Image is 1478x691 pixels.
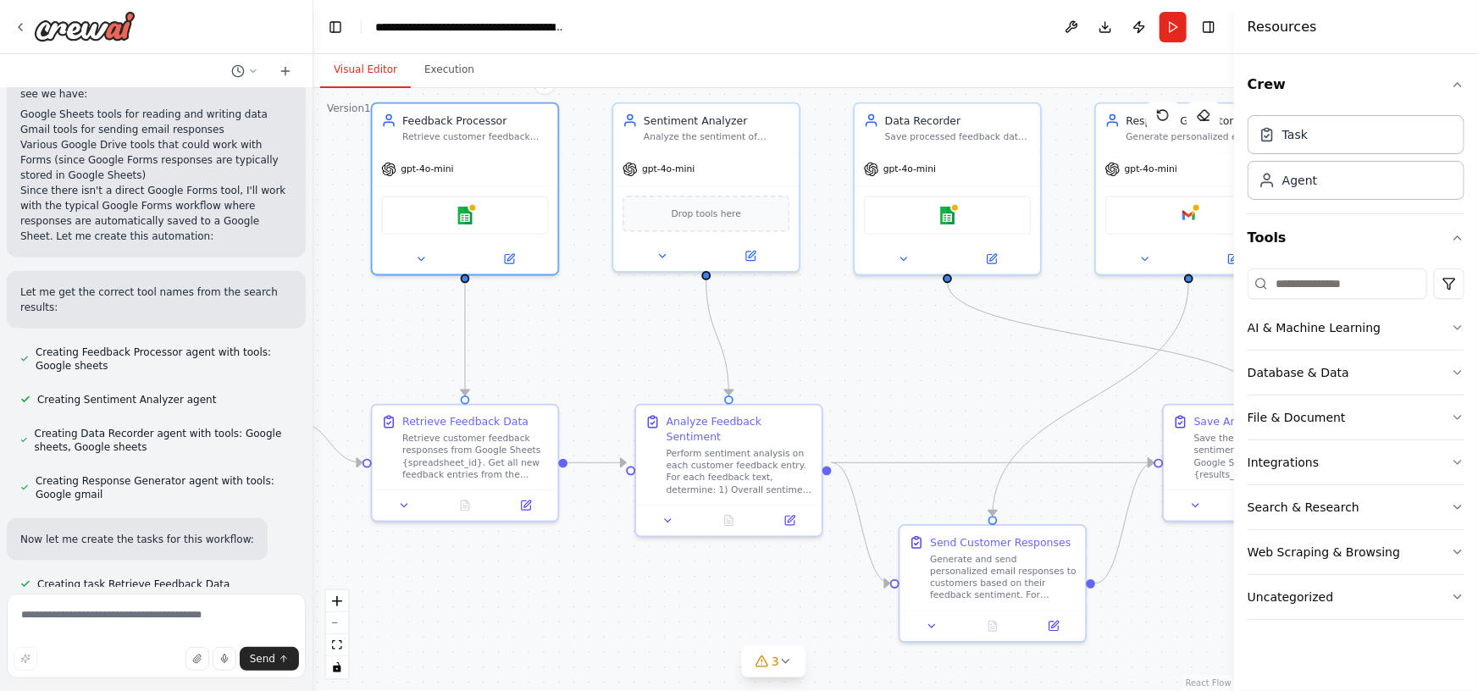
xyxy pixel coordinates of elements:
[699,279,737,395] g: Edge from 3404f20e-0742-447e-ac1d-995ff6a4177f to e5a8cccf-9d63-46e7-8206-a42dcaf9eb07
[36,474,292,501] span: Creating Response Generator agent with tools: Google gmail
[930,535,1071,550] div: Send Customer Responses
[1248,364,1349,381] div: Database & Data
[885,113,1032,128] div: Data Recorder
[667,414,813,445] div: Analyze Feedback Sentiment
[324,15,347,39] button: Hide left sidebar
[1162,404,1351,522] div: Save Analysis ResultsSave the feedback data and sentiment analysis results to Google Sheets {resu...
[885,131,1032,143] div: Save processed feedback data including sentiment analysis results to Google Sheets {results_sprea...
[326,590,348,678] div: React Flow controls
[949,250,1035,268] button: Open in side panel
[185,647,209,671] button: Upload files
[326,634,348,656] button: fit view
[612,102,801,273] div: Sentiment AnalyzerAnalyze the sentiment of customer feedback text and categorize it as positive, ...
[1126,113,1273,128] div: Response Generator
[326,612,348,634] button: zoom out
[985,283,1196,517] g: Edge from 4f7ee028-c89a-4a21-8518-ef249166f418 to d4b123fc-ae40-42af-ac76-7298613dd374
[402,131,549,143] div: Retrieve customer feedback from Google Sheets {spreadsheet_id}, analyze each response, and proces...
[240,647,299,671] button: Send
[832,456,1154,471] g: Edge from e5a8cccf-9d63-46e7-8206-a42dcaf9eb07 to 092cd152-a79f-4463-ad6e-f8b53e5782bf
[20,137,292,183] li: Various Google Drive tools that could work with Forms (since Google Forms responses are typically...
[37,393,216,406] span: Creating Sentiment Analyzer agent
[741,646,806,677] button: 3
[567,456,626,471] g: Edge from 81396d50-77b0-4a5a-a94d-979e2f6514ab to e5a8cccf-9d63-46e7-8206-a42dcaf9eb07
[1248,499,1359,516] div: Search & Research
[1194,414,1309,429] div: Save Analysis Results
[371,404,560,522] div: Retrieve Feedback DataRetrieve customer feedback responses from Google Sheets {spreadsheet_id}. G...
[20,107,292,122] li: Google Sheets tools for reading and writing data
[20,285,292,315] p: Let me get the correct tool names from the search results:
[534,73,556,95] button: Delete node
[1225,496,1288,514] button: No output available
[1094,102,1283,276] div: Response GeneratorGenerate personalized email responses to customers based on their feedback sent...
[1248,61,1464,108] button: Crew
[14,647,37,671] button: Improve this prompt
[36,345,292,373] span: Creating Feedback Processor agent with tools: Google sheets
[960,617,1024,635] button: No output available
[1248,319,1381,336] div: AI & Machine Learning
[642,163,695,175] span: gpt-4o-mini
[298,416,363,471] g: Edge from triggers to 81396d50-77b0-4a5a-a94d-979e2f6514ab
[1197,15,1221,39] button: Hide right sidebar
[34,11,136,41] img: Logo
[1248,440,1464,484] button: Integrations
[467,250,552,268] button: Open in side panel
[1248,395,1464,439] button: File & Document
[938,207,956,224] img: Google sheets
[1248,544,1400,561] div: Web Scraping & Browsing
[1126,131,1273,143] div: Generate personalized email responses to customers based on their feedback sentiment and send the...
[1180,207,1198,224] img: Google gmail
[1282,126,1308,143] div: Task
[20,183,292,244] p: Since there isn't a direct Google Forms tool, I'll work with the typical Google Forms workflow wh...
[1095,456,1154,591] g: Edge from d4b123fc-ae40-42af-ac76-7298613dd374 to 092cd152-a79f-4463-ad6e-f8b53e5782bf
[1186,678,1232,688] a: React Flow attribution
[1248,485,1464,529] button: Search & Research
[1248,108,1464,213] div: Crew
[20,532,254,547] p: Now let me create the tasks for this workflow:
[37,578,230,591] span: Creating task Retrieve Feedback Data
[772,653,779,670] span: 3
[1248,262,1464,633] div: Tools
[250,652,275,666] span: Send
[433,496,496,514] button: No output available
[644,131,790,143] div: Analyze the sentiment of customer feedback text and categorize it as positive, negative, or neutr...
[371,102,560,276] div: Feedback ProcessorRetrieve customer feedback from Google Sheets {spreadsheet_id}, analyze each re...
[634,404,823,538] div: Analyze Feedback SentimentPerform sentiment analysis on each customer feedback entry. For each fe...
[213,647,236,671] button: Click to speak your automation idea
[883,163,936,175] span: gpt-4o-mini
[1248,214,1464,262] button: Tools
[224,61,265,81] button: Switch to previous chat
[1248,575,1464,619] button: Uncategorized
[500,496,551,514] button: Open in side panel
[1248,589,1333,605] div: Uncategorized
[1248,409,1346,426] div: File & Document
[1027,617,1079,635] button: Open in side panel
[375,19,566,36] nav: breadcrumb
[1248,351,1464,395] button: Database & Data
[320,53,411,88] button: Visual Editor
[708,247,794,265] button: Open in side panel
[1282,172,1317,189] div: Agent
[1248,17,1317,37] h4: Resources
[697,511,761,529] button: No output available
[35,427,292,454] span: Creating Data Recorder agent with tools: Google sheets, Google sheets
[457,283,473,395] g: Edge from 763a13c7-40fa-4924-b980-8a6329d024c5 to 81396d50-77b0-4a5a-a94d-979e2f6514ab
[899,524,1088,643] div: Send Customer ResponsesGenerate and send personalized email responses to customers based on their...
[940,283,1265,395] g: Edge from 53439216-00dc-47e1-869b-d4ae43c06543 to 092cd152-a79f-4463-ad6e-f8b53e5782bf
[327,102,371,115] div: Version 1
[401,163,453,175] span: gpt-4o-mini
[644,113,790,128] div: Sentiment Analyzer
[411,53,488,88] button: Execution
[326,656,348,678] button: toggle interactivity
[764,511,816,529] button: Open in side panel
[402,433,549,481] div: Retrieve customer feedback responses from Google Sheets {spreadsheet_id}. Get all new feedback en...
[667,447,813,495] div: Perform sentiment analysis on each customer feedback entry. For each feedback text, determine: 1)...
[1248,454,1319,471] div: Integrations
[853,102,1042,276] div: Data RecorderSave processed feedback data including sentiment analysis results to Google Sheets {...
[832,456,890,591] g: Edge from e5a8cccf-9d63-46e7-8206-a42dcaf9eb07 to d4b123fc-ae40-42af-ac76-7298613dd374
[402,414,529,429] div: Retrieve Feedback Data
[1125,163,1177,175] span: gpt-4o-mini
[326,590,348,612] button: zoom in
[1190,250,1276,268] button: Open in side panel
[20,122,292,137] li: Gmail tools for sending email responses
[1194,433,1341,481] div: Save the feedback data and sentiment analysis results to Google Sheets {results_spreadsheet_id}. ...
